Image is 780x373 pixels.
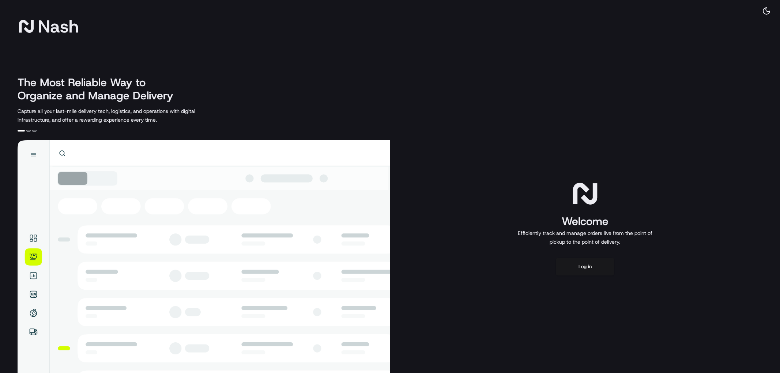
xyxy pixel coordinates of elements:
[515,214,655,229] h1: Welcome
[515,229,655,246] p: Efficiently track and manage orders live from the point of pickup to the point of delivery.
[556,258,614,275] button: Log in
[38,19,79,34] span: Nash
[18,76,181,102] h2: The Most Reliable Way to Organize and Manage Delivery
[18,107,228,124] p: Capture all your last-mile delivery tech, logistics, and operations with digital infrastructure, ...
